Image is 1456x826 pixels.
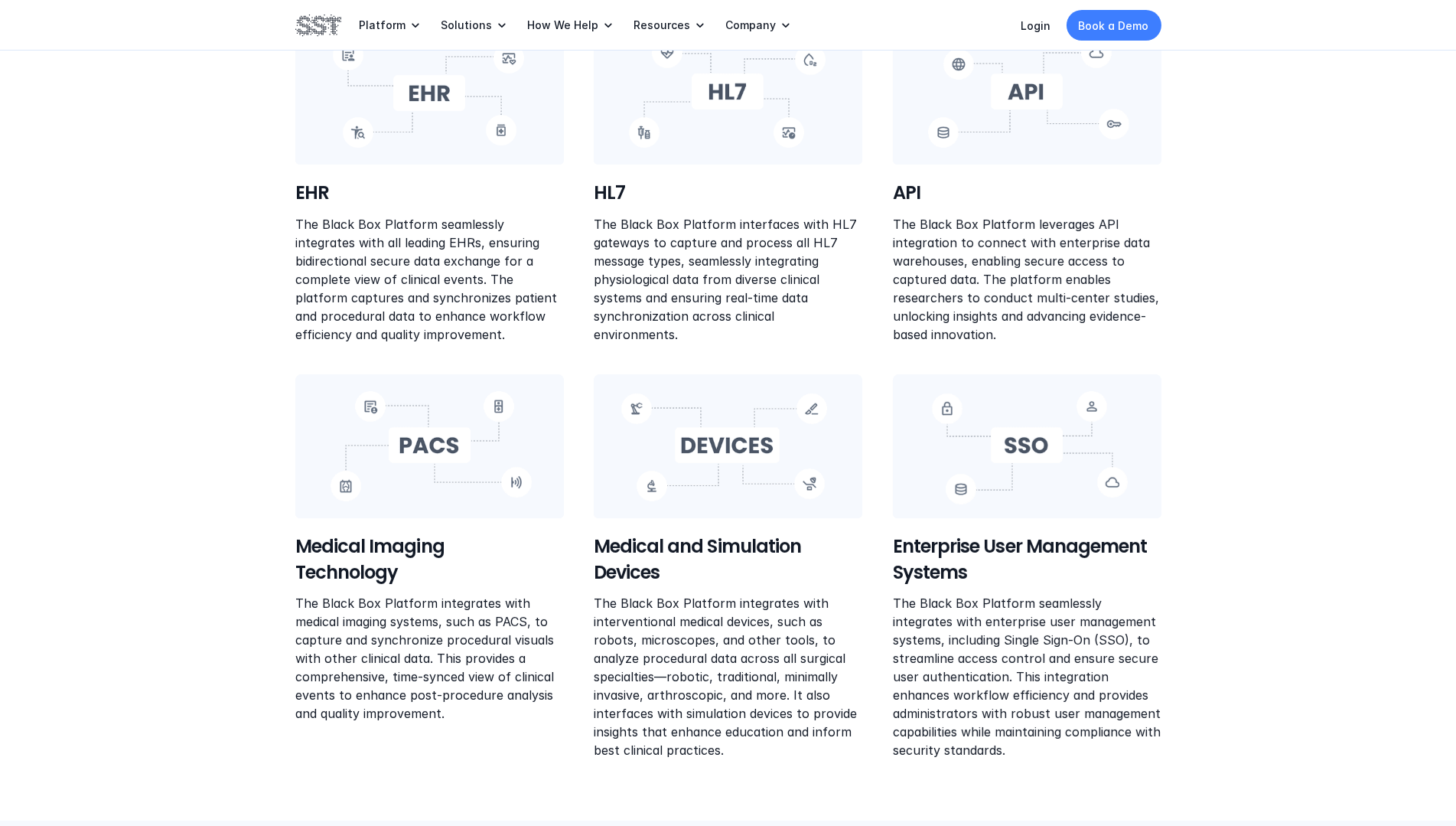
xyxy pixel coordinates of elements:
[893,534,1161,585] h5: Enterprise User Management Systems
[634,18,691,32] p: Resources
[726,18,777,32] p: Company
[360,18,406,32] p: Platform
[594,21,862,165] img: HL7 icon graph
[893,374,1161,518] img: SSO icon graph
[295,374,563,518] img: PACS icon graph
[1067,10,1161,41] a: Book a Demo
[295,21,563,165] img: EHR icon graph
[594,215,862,344] p: The Black Box Platform interfaces with HL7 gateways to capture and process all HL7 message types,...
[441,18,493,32] p: Solutions
[893,215,1161,344] p: The Black Box Platform leverages API integration to connect with enterprise data warehouses, enab...
[528,18,599,32] p: How We Help
[893,594,1161,759] p: The Black Box Platform seamlessly integrates with enterprise user management systems, including S...
[295,594,564,723] p: The Black Box Platform integrates with medical imaging systems, such as PACS, to capture and sync...
[893,21,1161,165] img: API icon graph
[893,180,1161,206] h5: API
[594,594,862,759] p: The Black Box Platform integrates with interventional medical devices, such as robots, microscope...
[295,534,542,585] h5: Medical Imaging Technology
[594,374,862,518] img: Devices icon graph
[295,12,341,38] img: SST logo
[594,180,862,206] h5: HL7
[1021,19,1051,32] a: Login
[594,534,862,585] h5: Medical and Simulation Devices
[1079,18,1149,34] p: Book a Demo
[295,215,564,344] p: The Black Box Platform seamlessly integrates with all leading EHRs, ensuring bidirectional secure...
[295,180,564,206] h5: EHR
